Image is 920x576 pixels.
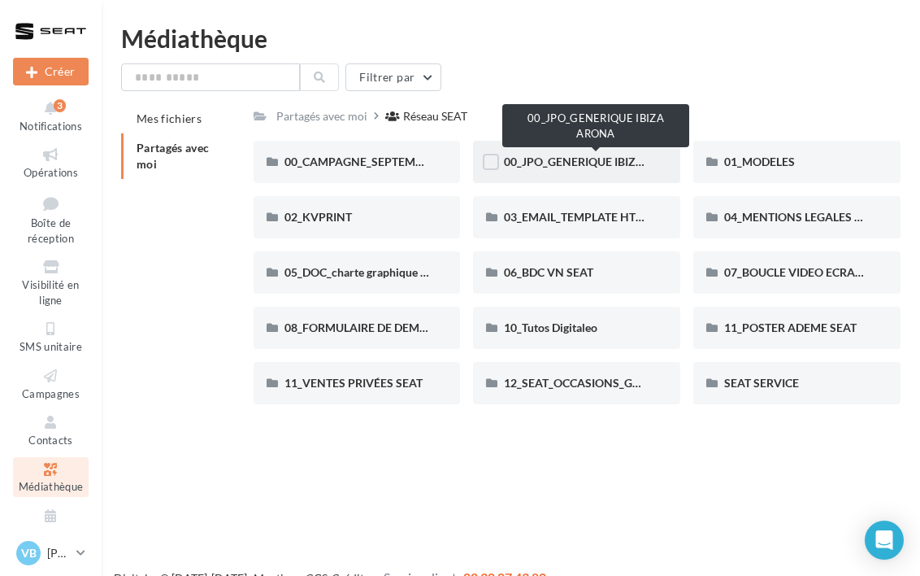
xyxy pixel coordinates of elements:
span: 05_DOC_charte graphique + Guidelines [284,265,483,279]
span: 02_KVPRINT [284,210,352,224]
span: 00_CAMPAGNE_SEPTEMBRE [284,155,436,168]
button: Notifications 3 [13,96,89,136]
a: SMS unitaire [13,316,89,356]
span: Boîte de réception [28,216,74,245]
button: Filtrer par [345,63,441,91]
a: Boîte de réception [13,190,89,249]
a: Campagnes [13,364,89,404]
span: 12_SEAT_OCCASIONS_GARANTIES [504,376,688,390]
span: Contacts [28,434,73,447]
span: 01_MODELES [724,155,795,168]
a: Contacts [13,410,89,450]
div: Open Intercom Messenger [865,521,904,560]
span: 11_VENTES PRIVÉES SEAT [284,376,423,390]
span: Partagés avec moi [137,141,210,171]
span: SEAT SERVICE [724,376,799,390]
span: 11_POSTER ADEME SEAT [724,321,857,334]
span: 10_Tutos Digitaleo [504,321,597,334]
button: Créer [13,58,89,85]
span: Mes fichiers [137,111,202,125]
span: Notifications [20,120,82,133]
div: Nouvelle campagne [13,58,89,85]
span: 03_EMAIL_TEMPLATE HTML SEAT [504,210,681,224]
div: 3 [54,99,66,112]
span: Opérations [24,166,78,179]
div: Réseau SEAT [403,108,467,124]
span: 00_JPO_GENERIQUE IBIZA ARONA [504,155,688,168]
span: VB [21,545,37,561]
span: Visibilité en ligne [22,278,79,307]
div: Médiathèque [121,26,900,50]
span: 06_BDC VN SEAT [504,265,593,279]
a: Médiathèque [13,457,89,497]
a: Calendrier [13,504,89,543]
a: VB [PERSON_NAME] [13,538,89,569]
span: Campagnes [22,387,80,400]
div: Partagés avec moi [276,108,367,124]
div: 00_JPO_GENERIQUE IBIZA ARONA [502,104,689,147]
a: Opérations [13,142,89,182]
p: [PERSON_NAME] [47,545,70,561]
span: 08_FORMULAIRE DE DEMANDE CRÉATIVE [284,321,506,334]
a: Visibilité en ligne [13,255,89,310]
span: SMS unitaire [20,340,82,353]
span: Médiathèque [19,481,84,494]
